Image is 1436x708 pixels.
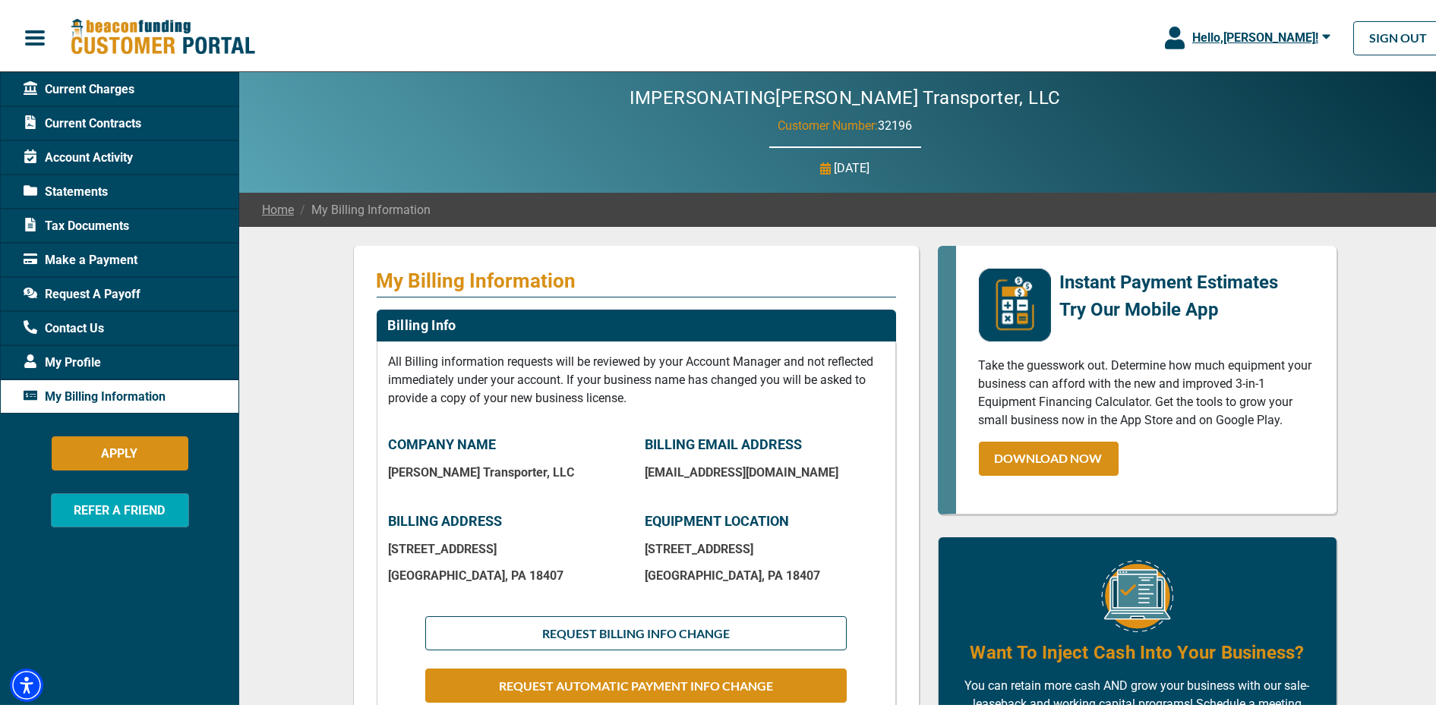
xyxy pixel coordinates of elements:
p: [PERSON_NAME] Transporter, LLC [389,461,627,476]
p: [DATE] [835,156,870,174]
p: Take the guesswork out. Determine how much equipment your business can afford with the new and im... [979,353,1314,426]
span: Current Charges [24,77,134,95]
p: BILLING EMAIL ADDRESS [645,433,884,449]
h4: Want To Inject Cash Into Your Business? [970,636,1304,662]
p: Try Our Mobile App [1060,292,1279,319]
span: My Profile [24,350,101,368]
span: Hello, [PERSON_NAME] ! [1192,27,1318,41]
span: Statements [24,179,108,197]
p: [EMAIL_ADDRESS][DOMAIN_NAME] [645,461,884,476]
p: EQUIPMENT LOCATION [645,509,884,526]
img: Beacon Funding Customer Portal Logo [70,14,255,53]
p: BILLING ADDRESS [389,509,627,526]
a: DOWNLOAD NOW [979,438,1119,472]
span: Customer Number: [778,115,878,129]
span: Contact Us [24,316,104,334]
p: [STREET_ADDRESS] [645,538,884,552]
button: REFER A FRIEND [51,489,189,524]
h2: Billing Info [388,313,456,330]
img: mobile-app-logo.png [979,265,1051,338]
a: Home [262,197,294,216]
p: [GEOGRAPHIC_DATA] , PA 18407 [389,565,627,579]
div: Accessibility Menu [10,665,43,698]
button: APPLY [52,433,188,467]
h2: IMPERSONATING [PERSON_NAME] Transporter, LLC [584,83,1106,105]
p: [STREET_ADDRESS] [389,538,627,552]
button: REQUEST AUTOMATIC PAYMENT INFO CHANGE [425,665,846,699]
span: Account Activity [24,145,133,163]
img: Equipment Financing Online Image [1101,556,1173,628]
span: Current Contracts [24,111,141,129]
span: 32196 [878,115,912,129]
p: COMPANY NAME [389,433,627,449]
button: REQUEST BILLING INFO CHANGE [425,612,846,647]
span: Make a Payment [24,247,137,266]
p: All Billing information requests will be reviewed by your Account Manager and not reflected immed... [389,349,884,404]
span: Tax Documents [24,213,129,231]
span: My Billing Information [24,384,166,402]
p: [GEOGRAPHIC_DATA] , PA 18407 [645,565,884,579]
span: My Billing Information [294,197,431,216]
p: Instant Payment Estimates [1060,265,1279,292]
p: My Billing Information [377,265,896,289]
span: Request A Payoff [24,282,140,300]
